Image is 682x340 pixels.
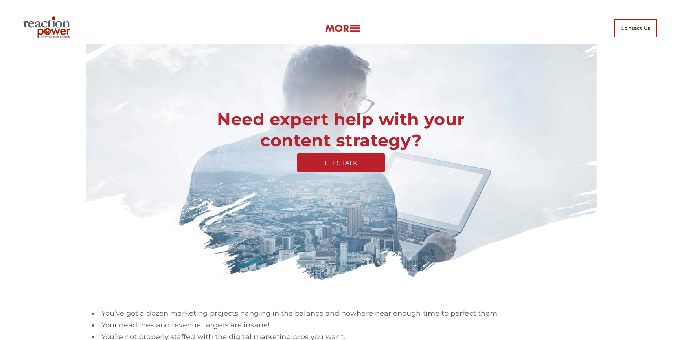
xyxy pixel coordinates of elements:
a: LET’S TALK [297,153,385,172]
img: more-btn.png [325,24,360,33]
span: Contact Us [614,19,657,37]
span: Your deadlines and revenue targets are insane! [101,321,270,329]
img: Executive Branding | Personal Branding Agency [20,14,77,42]
a: Contact Us [609,13,662,44]
span: Youʼve got a dozen marketing projects hanging in the balance and nowhere near enough time to perf... [101,309,499,318]
h2: Need expert help with your content strategy? [97,109,585,151]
